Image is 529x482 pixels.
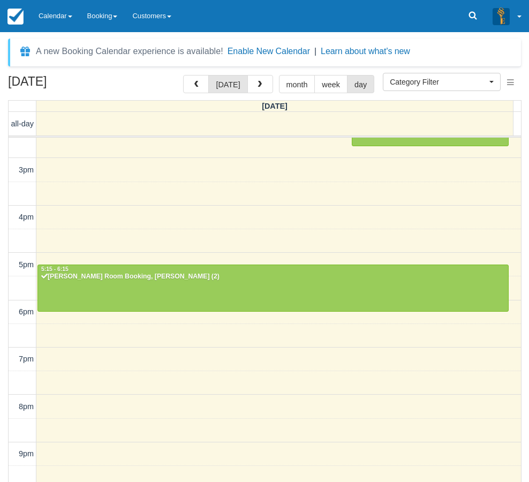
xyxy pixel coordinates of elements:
span: [DATE] [262,102,288,110]
button: month [279,75,315,93]
span: 7pm [19,355,34,363]
h2: [DATE] [8,75,143,95]
span: | [314,47,316,56]
img: checkfront-main-nav-mini-logo.png [7,9,24,25]
button: [DATE] [208,75,247,93]
span: 6pm [19,307,34,316]
span: 4pm [19,213,34,221]
button: week [314,75,347,93]
div: A new Booking Calendar experience is available! [36,45,223,58]
a: Learn about what's new [321,47,410,56]
span: 5pm [19,260,34,269]
div: [PERSON_NAME] Room Booking, [PERSON_NAME] (2) [41,273,505,281]
img: A3 [493,7,510,25]
button: Category Filter [383,73,501,91]
span: 5:15 - 6:15 [41,266,69,272]
span: 8pm [19,402,34,411]
span: all-day [11,119,34,128]
button: Enable New Calendar [228,46,310,57]
span: 3pm [19,165,34,174]
span: 9pm [19,449,34,458]
button: day [347,75,374,93]
a: 5:15 - 6:15[PERSON_NAME] Room Booking, [PERSON_NAME] (2) [37,265,509,312]
span: Category Filter [390,77,487,87]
